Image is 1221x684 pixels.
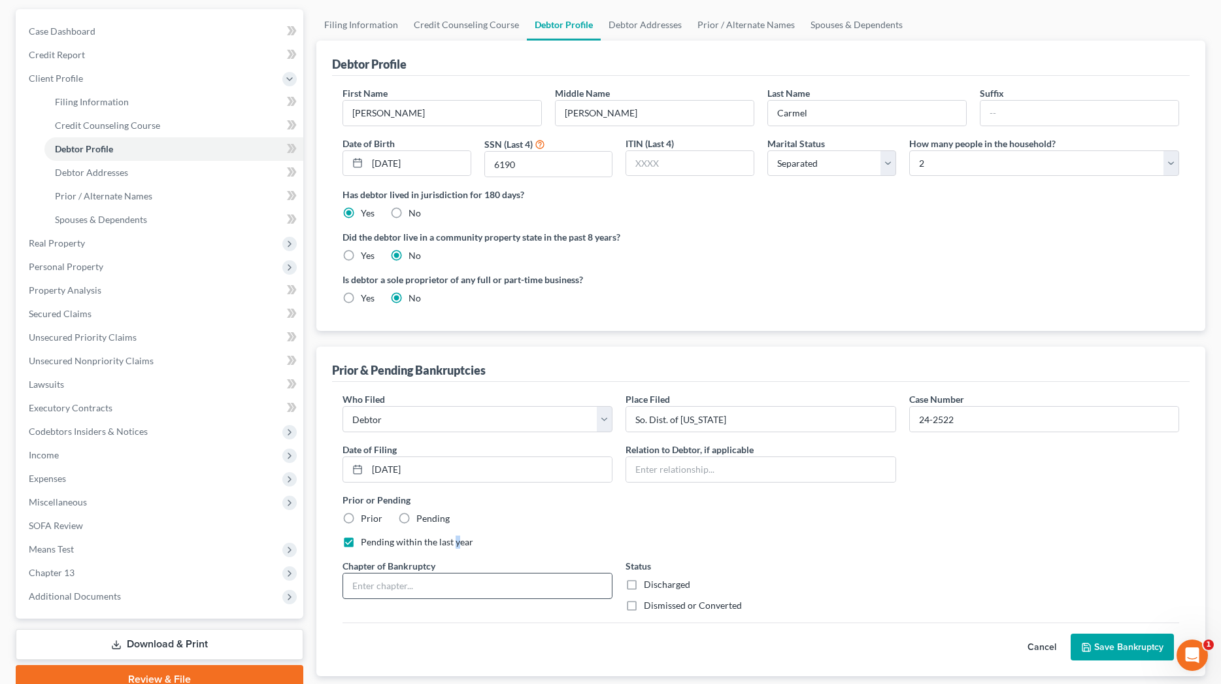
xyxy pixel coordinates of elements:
span: Miscellaneous [29,496,87,507]
iframe: Intercom live chat [1177,640,1208,671]
span: Debtor Profile [55,143,113,154]
a: Executory Contracts [18,396,303,420]
label: Suffix [980,86,1004,100]
a: Unsecured Nonpriority Claims [18,349,303,373]
label: Chapter of Bankruptcy [343,559,435,573]
input: -- [768,101,966,126]
span: Lawsuits [29,379,64,390]
span: Property Analysis [29,284,101,296]
span: Additional Documents [29,590,121,602]
input: XXXX [485,152,612,177]
label: Has debtor lived in jurisdiction for 180 days? [343,188,1179,201]
label: ITIN (Last 4) [626,137,674,150]
label: Prior [361,512,382,525]
span: Prior / Alternate Names [55,190,152,201]
label: Yes [361,207,375,220]
span: Client Profile [29,73,83,84]
label: Prior or Pending [343,493,1179,507]
a: Prior / Alternate Names [690,9,803,41]
label: How many people in the household? [909,137,1056,150]
input: -- [980,101,1179,126]
span: Who Filed [343,394,385,405]
input: MM/DD/YYYY [367,151,471,176]
span: Spouses & Dependents [55,214,147,225]
a: Lawsuits [18,373,303,396]
span: Unsecured Nonpriority Claims [29,355,154,366]
a: Credit Report [18,43,303,67]
a: Property Analysis [18,279,303,302]
a: Case Dashboard [18,20,303,43]
span: Credit Counseling Course [55,120,160,131]
span: Date of Filing [343,444,397,455]
label: Yes [361,292,375,305]
input: XXXX [626,151,754,176]
span: Secured Claims [29,308,92,319]
label: Middle Name [555,86,610,100]
a: Credit Counseling Course [44,114,303,137]
a: Unsecured Priority Claims [18,326,303,349]
label: Relation to Debtor, if applicable [626,443,754,456]
span: SOFA Review [29,520,83,531]
span: Case Dashboard [29,26,95,37]
label: Pending [416,512,450,525]
span: 1 [1203,640,1214,650]
label: Dismissed or Converted [644,599,742,612]
label: Last Name [767,86,810,100]
label: No [409,207,421,220]
span: Chapter 13 [29,567,75,578]
span: Expenses [29,473,66,484]
span: Personal Property [29,261,103,272]
span: Credit Report [29,49,85,60]
span: Codebtors Insiders & Notices [29,426,148,437]
label: No [409,249,421,262]
div: Debtor Profile [332,56,407,72]
a: Filing Information [316,9,406,41]
button: Save Bankruptcy [1071,634,1174,661]
a: Spouses & Dependents [44,208,303,231]
a: Secured Claims [18,302,303,326]
input: Enter chapter... [343,573,612,598]
a: Debtor Addresses [44,161,303,184]
span: Filing Information [55,96,129,107]
span: Real Property [29,237,85,248]
label: Marital Status [767,137,825,150]
a: SOFA Review [18,514,303,538]
label: Is debtor a sole proprietor of any full or part-time business? [343,273,754,286]
span: Debtor Addresses [55,167,128,178]
a: Debtor Addresses [601,9,690,41]
a: Debtor Profile [44,137,303,161]
label: Status [626,559,651,573]
a: Credit Counseling Course [406,9,527,41]
input: MM/DD/YYYY [367,457,612,482]
label: Discharged [644,578,690,591]
label: Yes [361,249,375,262]
input: Enter relationship... [626,457,895,482]
a: Filing Information [44,90,303,114]
span: Place Filed [626,394,670,405]
a: Spouses & Dependents [803,9,911,41]
label: Date of Birth [343,137,395,150]
label: SSN (Last 4) [484,137,533,151]
label: Did the debtor live in a community property state in the past 8 years? [343,230,1179,244]
button: Cancel [1013,634,1071,660]
input: # [910,407,1179,432]
input: M.I [556,101,754,126]
span: Unsecured Priority Claims [29,332,137,343]
input: -- [343,101,541,126]
a: Download & Print [16,629,303,660]
div: Prior & Pending Bankruptcies [332,362,486,378]
span: Means Test [29,543,74,555]
a: Prior / Alternate Names [44,184,303,208]
span: Income [29,449,59,460]
label: Pending within the last year [361,536,473,549]
a: Debtor Profile [527,9,601,41]
input: Enter place filed... [626,407,895,432]
span: Executory Contracts [29,402,112,413]
label: Case Number [909,392,964,406]
label: First Name [343,86,388,100]
label: No [409,292,421,305]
